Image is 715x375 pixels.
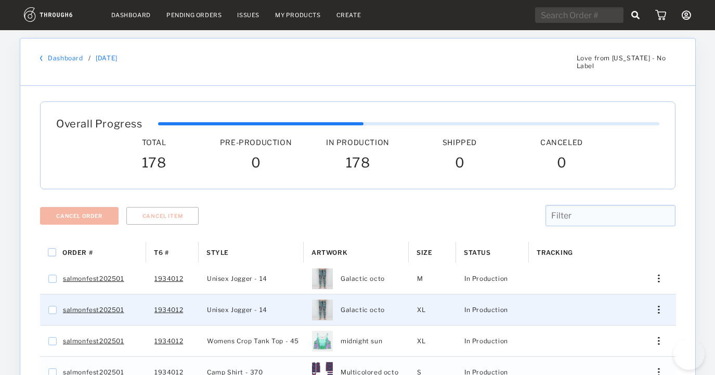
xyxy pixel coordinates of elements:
[126,207,199,225] button: Cancel Item
[464,303,508,317] span: In Production
[154,249,168,256] span: T6 #
[207,334,299,348] span: Womens Crop Tank Top - 45
[154,303,183,317] a: 1934012
[454,154,464,173] span: 0
[40,326,676,357] div: Press SPACE to select this row.
[442,138,476,147] span: Shipped
[40,263,676,294] div: Press SPACE to select this row.
[464,334,508,348] span: In Production
[141,138,166,147] span: Total
[206,249,229,256] span: Style
[537,249,573,256] span: Tracking
[556,154,566,173] span: 0
[658,306,659,314] img: meatball_vertical.0c7b41df.svg
[40,207,119,225] button: Cancel Order
[312,300,333,320] img: 15839_Thumb_44bbf2e75f04429dbf9e65018293cec8-5839-.png
[326,138,389,147] span: In Production
[409,326,456,356] div: XL
[24,7,96,22] img: logo.1c10ca64.svg
[56,118,142,130] span: Overall Progress
[142,213,183,219] span: Cancel Item
[62,249,93,256] span: Order #
[154,334,183,348] a: 1934012
[141,154,166,173] span: 178
[312,331,333,352] img: 15839_Thumb_73ce522c3b7e43ba8bd510f4eb908b61-5839-.png
[154,272,183,286] a: 1934012
[535,7,623,23] input: Search Order #
[111,11,151,19] a: Dashboard
[341,272,385,286] span: Galactic octo
[48,54,83,62] a: Dashboard
[251,154,261,173] span: 0
[545,205,675,226] input: Filter
[655,10,666,20] img: icon_cart.dab5cea1.svg
[275,11,321,19] a: My Products
[341,334,382,348] span: midnight sun
[237,11,259,19] a: Issues
[63,272,124,286] a: salmonfest202501
[311,249,347,256] span: Artwork
[166,11,222,19] a: Pending Orders
[464,272,508,286] span: In Production
[673,339,705,370] iframe: Toggle Customer Support
[341,303,385,317] span: Galactic octo
[658,337,659,345] img: meatball_vertical.0c7b41df.svg
[207,303,267,317] span: Unisex Jogger - 14
[464,249,491,256] span: Status
[409,294,456,325] div: XL
[576,54,675,70] span: Love from [US_STATE] - No Label
[312,268,333,289] img: 15839_Thumb_44bbf2e75f04429dbf9e65018293cec8-5839-.png
[417,249,432,256] span: Size
[56,213,102,219] span: Cancel Order
[207,272,267,286] span: Unisex Jogger - 14
[409,263,456,294] div: M
[40,55,43,61] img: back_bracket.f28aa67b.svg
[88,54,90,62] div: /
[63,334,124,348] a: salmonfest202501
[658,275,659,282] img: meatball_vertical.0c7b41df.svg
[540,138,583,147] span: Canceled
[336,11,361,19] a: Create
[96,54,118,62] a: [DATE]
[63,303,124,317] a: salmonfest202501
[345,154,370,173] span: 178
[40,294,676,326] div: Press SPACE to select this row.
[219,138,291,147] span: Pre-Production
